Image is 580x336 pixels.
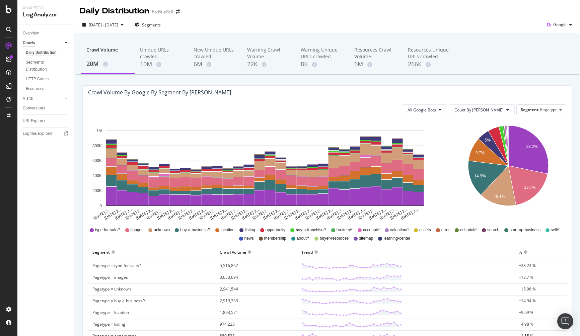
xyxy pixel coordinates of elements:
span: 1,893,571 [220,310,238,315]
span: +14.94 % [519,298,536,304]
span: buy-a-business/* [180,227,210,233]
a: Overview [23,30,69,37]
span: Segments [142,22,161,28]
span: search [487,227,499,233]
div: Segments Distribution [26,59,63,73]
svg: A chart. [88,120,441,221]
span: buyer-resources [320,236,349,241]
div: Warning Crawl Volume [247,47,290,60]
div: Crawls [23,39,35,47]
div: New Unique URLs crawled [194,47,236,60]
span: +4.98 % [519,321,533,327]
a: Resources [26,85,69,92]
button: [DATE] - [DATE] [80,19,126,30]
span: type-for-sale/* [95,227,120,233]
text: 9.7% [476,151,485,155]
a: Segments Distribution [26,59,69,73]
span: editorial/* [460,227,477,233]
span: Pagetype = location [92,310,129,315]
span: +18.7 % [519,274,533,280]
span: opportunity [266,227,285,233]
text: 14.9% [474,174,486,178]
text: 800K [92,144,102,148]
text: 5% [485,138,491,143]
div: Warning Unique URLs crawled [301,47,344,60]
div: LogAnalyzer [23,11,69,19]
text: 18.7% [524,185,535,190]
span: start-up-business [510,227,540,233]
span: valuation/* [390,227,409,233]
div: Logfiles Explorer [23,130,53,137]
div: Crawl Volume [86,47,129,59]
div: Trend [301,247,313,257]
span: error [441,227,450,233]
span: sell/* [551,227,560,233]
text: 600K [92,159,102,163]
span: Pagetype = buy-a-business/* [92,298,146,304]
div: Conversions [23,105,45,112]
div: Resources [26,85,44,92]
a: Logfiles Explorer [23,130,69,137]
div: Overview [23,30,39,37]
a: HTTP Codes [26,76,69,83]
span: unknown [154,227,170,233]
div: HTTP Codes [26,76,49,83]
div: Analytics [23,5,69,11]
a: Daily Distribution [26,49,69,56]
button: All Google Bots [402,104,447,115]
span: Pagetype = type-for-sale/* [92,263,142,268]
span: membership [264,236,286,241]
div: arrow-right-arrow-left [176,9,180,14]
div: 10M [140,60,183,69]
div: 6M [194,60,236,69]
div: Crawl Volume [220,247,246,257]
span: All Google Bots [408,107,436,113]
span: buy-a-franchise/* [296,227,326,233]
div: Resources Unique URLs crawled [408,47,451,60]
span: assets [419,227,431,233]
text: 1M [96,129,102,133]
span: about/* [297,236,309,241]
span: 974,223 [220,321,235,327]
text: 28.2% [526,144,537,149]
div: 266K [408,60,451,69]
div: 22K [247,60,290,69]
span: Count By Day [454,107,504,113]
span: Segment [521,107,538,112]
div: 8K [301,60,344,69]
span: Pagetype [540,107,558,112]
text: 15.1% [494,194,505,199]
a: Crawls [23,39,63,47]
span: +28.24 % [519,263,536,268]
text: 400K [92,173,102,178]
span: Pagetype = listing [92,321,125,327]
span: Pagetype = images [92,274,128,280]
div: Segment [92,247,110,257]
span: +15.06 % [519,286,536,292]
button: Count By [PERSON_NAME] [449,104,515,115]
a: URL Explorer [23,117,69,124]
span: location [221,227,234,233]
div: Open Intercom Messenger [557,313,573,329]
svg: A chart. [452,120,565,221]
span: learning-center [383,236,410,241]
span: Pagetype = unknown [92,286,131,292]
span: account/* [363,227,380,233]
button: Google [544,19,575,30]
span: sitemap [359,236,373,241]
div: % [519,247,522,257]
span: [DATE] - [DATE] [89,22,118,28]
div: Unique URLs crawled [140,47,183,60]
button: Segments [132,19,163,30]
div: Daily Distribution [80,5,149,17]
div: 6M [354,60,397,69]
div: URL Explorer [23,117,46,124]
div: Resources Crawl Volume [354,47,397,60]
a: Conversions [23,105,69,112]
a: Visits [23,95,63,102]
span: +9.69 % [519,310,533,315]
span: Google [553,22,567,27]
div: BizBuySell [152,8,173,15]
